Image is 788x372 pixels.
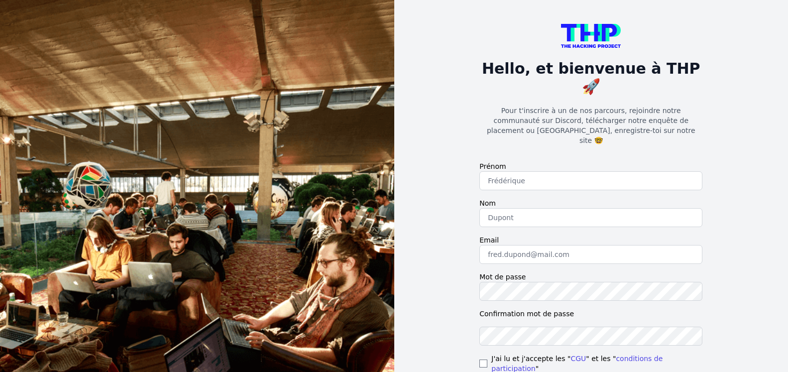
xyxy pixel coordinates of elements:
label: Mot de passe [479,272,702,282]
input: fred.dupond@mail.com [479,245,702,264]
label: Confirmation mot de passe [479,309,702,319]
label: Email [479,235,702,245]
a: CGU [570,355,586,363]
img: logo [561,24,621,48]
input: Dupont [479,208,702,227]
input: Frédérique [479,171,702,190]
p: Pour t'inscrire à un de nos parcours, rejoindre notre communauté sur Discord, télécharger notre e... [479,106,702,145]
label: Prénom [479,161,702,171]
h1: Hello, et bienvenue à THP 🚀 [479,60,702,96]
label: Nom [479,198,702,208]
